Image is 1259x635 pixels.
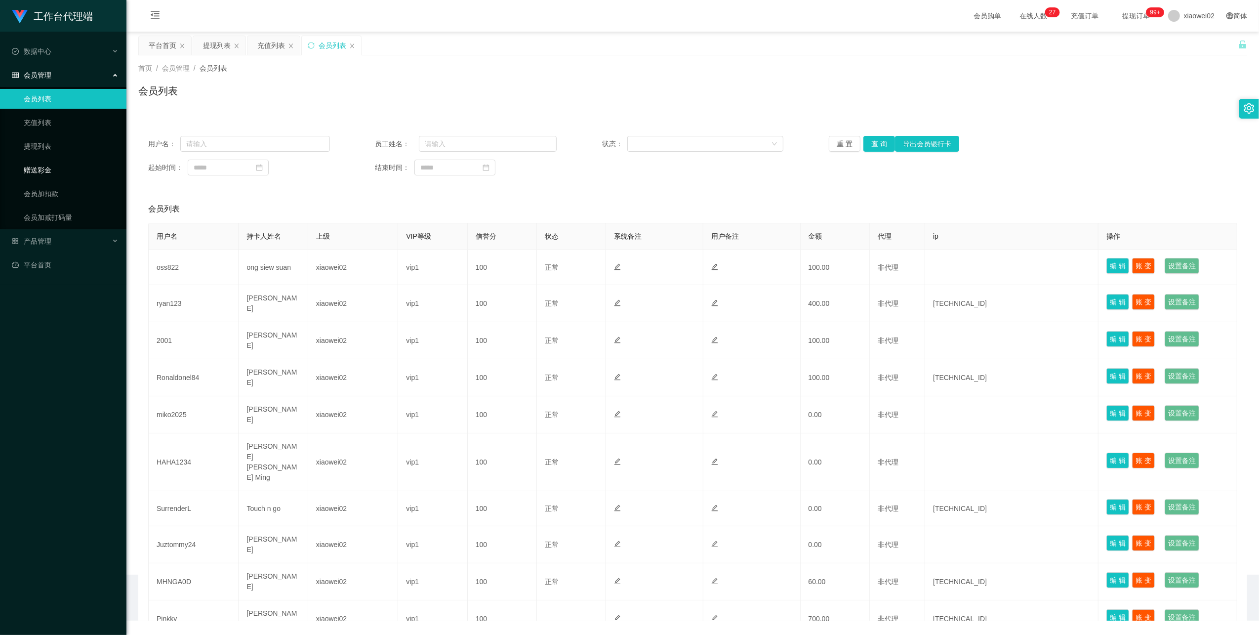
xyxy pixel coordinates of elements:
[614,299,621,306] i: 图标: edit
[138,0,172,32] i: 图标: menu-fold
[801,396,870,433] td: 0.00
[419,136,557,152] input: 请输入
[1132,499,1155,515] button: 账 变
[878,505,898,512] span: 非代理
[24,208,119,227] a: 会员加减打码量
[614,232,642,240] span: 系统备注
[308,359,398,396] td: xiaowei02
[308,250,398,285] td: xiaowei02
[1106,572,1129,588] button: 编 辑
[149,526,239,563] td: Juztommy24
[239,526,308,563] td: [PERSON_NAME]
[1118,12,1155,19] span: 提现订单
[1106,294,1129,310] button: 编 辑
[12,238,19,245] i: 图标: appstore-o
[1015,12,1053,19] span: 在线人数
[801,526,870,563] td: 0.00
[288,43,294,49] i: 图标: close
[545,578,559,586] span: 正常
[545,232,559,240] span: 状态
[1244,103,1255,114] i: 图标: setting
[1132,331,1155,347] button: 账 变
[308,285,398,322] td: xiaowei02
[711,458,718,465] i: 图标: edit
[308,526,398,563] td: xiaowei02
[772,141,777,148] i: 图标: down
[545,505,559,512] span: 正常
[878,299,898,307] span: 非代理
[149,322,239,359] td: 2001
[1132,453,1155,468] button: 账 变
[1165,331,1199,347] button: 设置备注
[1106,453,1129,468] button: 编 辑
[398,396,467,433] td: vip1
[246,232,281,240] span: 持卡人姓名
[239,433,308,491] td: [PERSON_NAME] [PERSON_NAME] Ming
[1066,12,1104,19] span: 充值订单
[468,285,537,322] td: 100
[545,458,559,466] span: 正常
[1165,453,1199,468] button: 设置备注
[308,396,398,433] td: xiaowei02
[925,285,1098,322] td: [TECHNICAL_ID]
[1132,572,1155,588] button: 账 变
[308,433,398,491] td: xiaowei02
[149,433,239,491] td: HAHA1234
[148,139,180,149] span: 用户名：
[925,359,1098,396] td: [TECHNICAL_ID]
[316,232,330,240] span: 上级
[801,250,870,285] td: 100.00
[1165,258,1199,274] button: 设置备注
[711,374,718,381] i: 图标: edit
[234,43,240,49] i: 图标: close
[179,43,185,49] i: 图标: close
[12,12,93,20] a: 工作台代理端
[256,164,263,171] i: 图标: calendar
[149,250,239,285] td: oss822
[468,322,537,359] td: 100
[602,139,628,149] span: 状态：
[239,491,308,526] td: Touch n go
[801,359,870,396] td: 100.00
[34,0,93,32] h1: 工作台代理端
[711,337,718,343] i: 图标: edit
[1132,258,1155,274] button: 账 变
[878,263,898,271] span: 非代理
[614,578,621,585] i: 图标: edit
[878,411,898,419] span: 非代理
[12,255,119,275] a: 图标: dashboard平台首页
[138,64,152,72] span: 首页
[349,43,355,49] i: 图标: close
[149,491,239,526] td: SurrenderL
[878,374,898,381] span: 非代理
[468,433,537,491] td: 100
[614,263,621,270] i: 图标: edit
[1165,294,1199,310] button: 设置备注
[375,163,414,173] span: 结束时间：
[12,72,19,79] i: 图标: table
[148,163,188,173] span: 起始时间：
[1106,232,1120,240] span: 操作
[398,359,467,396] td: vip1
[398,250,467,285] td: vip1
[1132,609,1155,625] button: 账 变
[203,36,231,55] div: 提现列表
[878,615,898,623] span: 非代理
[239,396,308,433] td: [PERSON_NAME]
[375,139,419,149] span: 员工姓名：
[878,458,898,466] span: 非代理
[933,232,938,240] span: ip
[239,563,308,600] td: [PERSON_NAME]
[157,232,177,240] span: 用户名
[134,598,1251,609] div: 2021
[1165,499,1199,515] button: 设置备注
[809,232,822,240] span: 金额
[878,541,898,549] span: 非代理
[483,164,489,171] i: 图标: calendar
[711,263,718,270] i: 图标: edit
[1106,368,1129,384] button: 编 辑
[614,541,621,548] i: 图标: edit
[1132,405,1155,421] button: 账 变
[1238,40,1247,49] i: 图标: unlock
[1146,7,1164,17] sup: 949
